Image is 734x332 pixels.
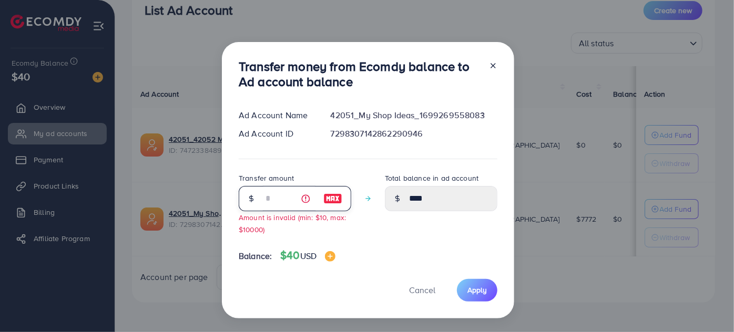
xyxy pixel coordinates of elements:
label: Transfer amount [239,173,294,183]
img: image [325,251,335,262]
img: image [323,192,342,205]
button: Apply [457,279,497,302]
h3: Transfer money from Ecomdy balance to Ad account balance [239,59,481,89]
button: Cancel [396,279,448,302]
div: 42051_My Shop Ideas_1699269558083 [322,109,506,121]
h4: $40 [280,249,335,262]
div: 7298307142862290946 [322,128,506,140]
div: Ad Account ID [230,128,322,140]
iframe: Chat [689,285,726,324]
div: Ad Account Name [230,109,322,121]
span: USD [300,250,317,262]
span: Apply [467,285,487,295]
small: Amount is invalid (min: $10, max: $10000) [239,212,346,234]
span: Cancel [409,284,435,296]
label: Total balance in ad account [385,173,478,183]
span: Balance: [239,250,272,262]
